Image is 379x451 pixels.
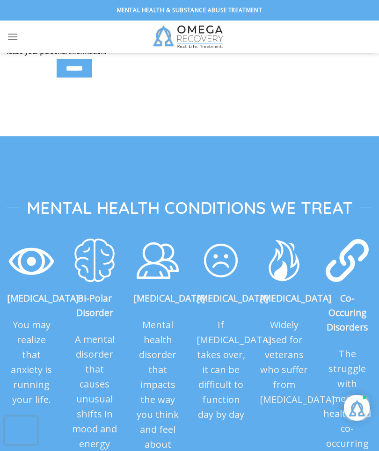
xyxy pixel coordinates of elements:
[76,292,113,319] strong: Bi-Polar Disorder
[197,292,268,304] strong: [MEDICAL_DATA]
[197,317,246,422] p: If [MEDICAL_DATA] takes over, it can be difficult to function day by day
[7,292,79,304] strong: [MEDICAL_DATA]
[27,197,353,218] span: Mental Health Conditions We Treat
[260,317,309,407] p: Widely used for veterans who suffer from [MEDICAL_DATA]
[7,25,18,48] a: Menu
[149,21,231,53] img: Omega Recovery
[260,292,331,304] strong: [MEDICAL_DATA]
[117,6,262,14] strong: Mental Health & Substance Abuse Treatment
[133,292,205,304] strong: [MEDICAL_DATA]
[7,317,56,407] p: You may realize that anxiety is running your life.
[327,292,368,333] strong: Co-Occuring Disorders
